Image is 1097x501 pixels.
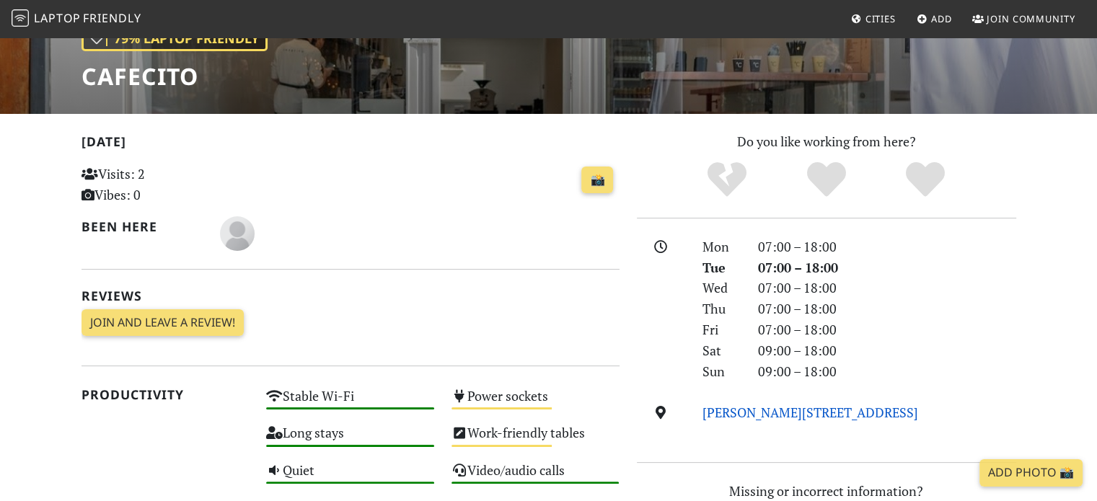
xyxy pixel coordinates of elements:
span: Laptop [34,10,81,26]
div: Tue [694,257,749,278]
img: LaptopFriendly [12,9,29,27]
div: 07:00 – 18:00 [749,236,1025,257]
span: Friendly [83,10,141,26]
div: Wed [694,278,749,298]
span: Cities [865,12,896,25]
a: [PERSON_NAME][STREET_ADDRESS] [702,404,918,421]
h2: Been here [81,219,203,234]
h1: Cafecito [81,63,268,90]
div: | 79% Laptop Friendly [81,26,268,51]
span: Add [931,12,952,25]
p: Do you like working from here? [637,131,1016,152]
span: Join Community [987,12,1075,25]
div: 09:00 – 18:00 [749,361,1025,382]
div: 09:00 – 18:00 [749,340,1025,361]
div: 07:00 – 18:00 [749,278,1025,298]
span: Benjamin Salcetti [220,223,255,241]
div: Sun [694,361,749,382]
div: Video/audio calls [443,458,628,495]
div: Definitely! [876,160,975,200]
div: Work-friendly tables [443,421,628,458]
div: 07:00 – 18:00 [749,319,1025,340]
div: Stable Wi-Fi [257,384,443,421]
div: 07:00 – 18:00 [749,298,1025,319]
div: Power sockets [443,384,628,421]
a: Cities [845,6,902,32]
h2: Reviews [81,288,620,303]
div: No [677,160,777,200]
div: Mon [694,236,749,257]
a: Add Photo 📸 [979,459,1083,487]
a: 📸 [581,167,613,194]
a: Join Community [966,6,1081,32]
a: LaptopFriendly LaptopFriendly [12,6,141,32]
a: Join and leave a review! [81,309,244,337]
p: Visits: 2 Vibes: 0 [81,164,250,205]
img: blank-535327c66bd565773addf3077783bbfce4b00ec00e9fd257753287c682c7fa38.png [220,216,255,251]
div: Yes [777,160,876,200]
div: 07:00 – 18:00 [749,257,1025,278]
div: Thu [694,298,749,319]
h2: [DATE] [81,134,620,155]
div: Long stays [257,421,443,458]
div: Sat [694,340,749,361]
div: Fri [694,319,749,340]
h2: Productivity [81,387,250,402]
a: Add [911,6,958,32]
div: Quiet [257,458,443,495]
